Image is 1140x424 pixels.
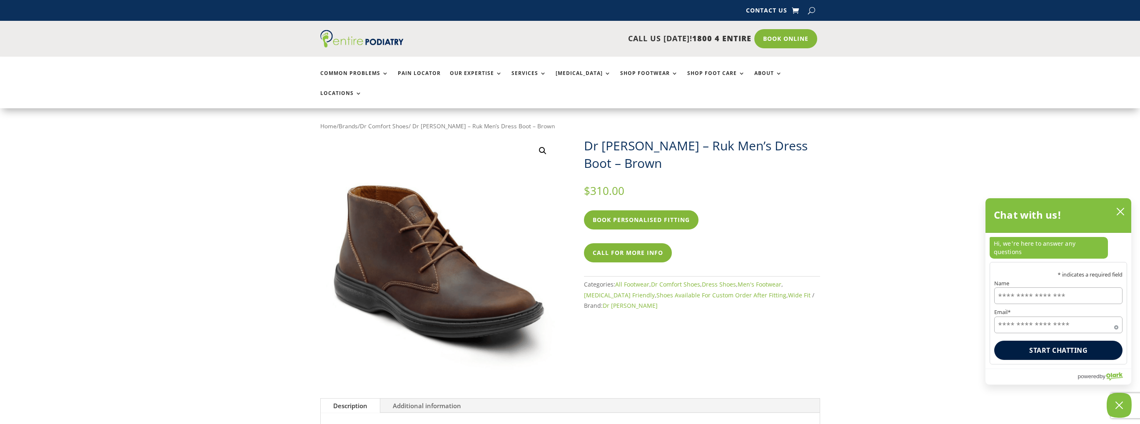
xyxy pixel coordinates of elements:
a: [MEDICAL_DATA] [556,70,611,88]
div: olark chatbox [985,198,1132,385]
a: Dr [PERSON_NAME] [603,302,658,309]
button: Close Chatbox [1107,393,1132,418]
a: [MEDICAL_DATA] Friendly [584,291,655,299]
img: dr comfort ruk mens dress shoe brown [320,137,556,373]
p: CALL US [DATE]! [436,33,751,44]
a: Shop Footwear [620,70,678,88]
a: Our Expertise [450,70,502,88]
bdi: 310.00 [584,183,624,198]
nav: Breadcrumb [320,121,820,132]
a: All Footwear [615,280,649,288]
a: Dress Shoes [702,280,736,288]
a: Entire Podiatry [320,41,404,49]
label: Email* [994,310,1123,315]
img: logo (1) [320,30,404,47]
a: Powered by Olark [1078,369,1131,384]
a: Call For More Info [584,243,672,262]
a: Contact Us [746,7,787,17]
a: Dr Comfort Shoes [651,280,700,288]
label: Name [994,281,1123,286]
a: Men's Footwear [738,280,781,288]
span: Required field [1114,324,1118,328]
p: Hi, we're here to answer any questions [990,237,1108,259]
a: Common Problems [320,70,389,88]
a: Wide Fit [788,291,811,299]
a: Services [511,70,546,88]
a: About [754,70,782,88]
a: Shop Foot Care [687,70,745,88]
a: Book Personalised Fitting [584,210,698,229]
a: Additional information [380,399,474,413]
div: chat [985,233,1131,262]
span: Brand: [584,302,658,309]
span: $ [584,183,590,198]
a: Home [320,122,337,130]
input: Name [994,288,1123,304]
button: Start chatting [994,341,1123,360]
span: Categories: , , , , , , [584,280,814,299]
a: Pain Locator [398,70,441,88]
span: powered [1078,371,1099,382]
a: Shoes Available For Custom Order After Fitting [656,291,786,299]
button: close chatbox [1114,205,1127,218]
input: Email [994,317,1123,333]
h2: Chat with us! [994,207,1062,223]
span: 1800 4 ENTIRE [692,33,751,43]
span: by [1100,371,1105,382]
a: Description [321,399,380,413]
a: Dr Comfort Shoes [360,122,409,130]
a: Locations [320,90,362,108]
p: * indicates a required field [994,272,1123,277]
a: Book Online [754,29,817,48]
a: View full-screen image gallery [535,143,550,158]
h1: Dr [PERSON_NAME] – Ruk Men’s Dress Boot – Brown [584,137,820,172]
a: Brands [339,122,358,130]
